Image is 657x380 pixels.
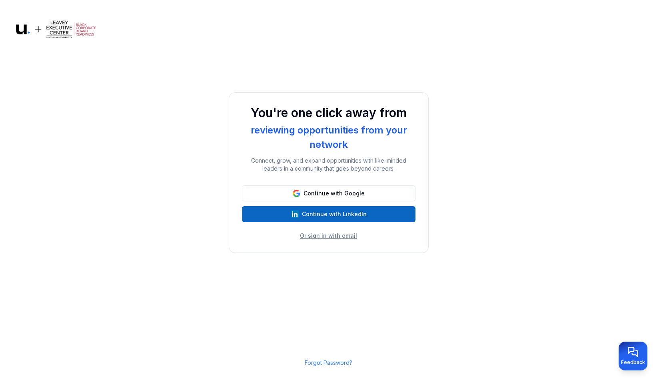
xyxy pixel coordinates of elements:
div: reviewing opportunities from your network [242,123,415,152]
button: Continue with Google [242,185,415,201]
h1: You're one click away from [242,105,415,120]
span: Feedback [621,359,645,366]
button: Provide feedback [619,342,647,370]
p: Connect, grow, and expand opportunities with like-minded leaders in a community that goes beyond ... [242,157,415,173]
a: Forgot Password? [305,359,352,366]
button: Or sign in with email [300,232,357,240]
img: Logo [16,19,96,40]
button: Continue with LinkedIn [242,206,415,222]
